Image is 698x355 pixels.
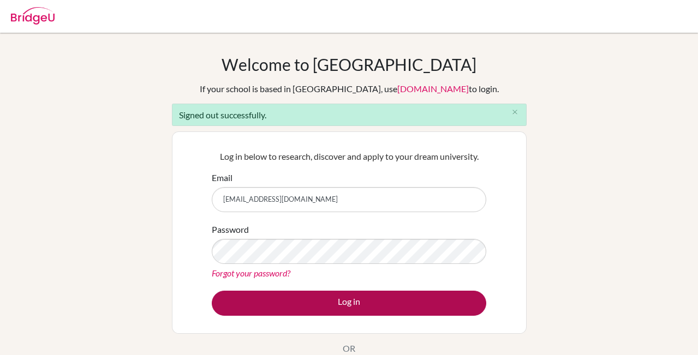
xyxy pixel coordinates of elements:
button: Close [504,104,526,121]
p: Log in below to research, discover and apply to your dream university. [212,150,486,163]
p: OR [343,342,355,355]
img: Bridge-U [11,7,55,25]
h1: Welcome to [GEOGRAPHIC_DATA] [222,55,476,74]
button: Log in [212,291,486,316]
label: Email [212,171,232,184]
div: If your school is based in [GEOGRAPHIC_DATA], use to login. [200,82,499,95]
div: Signed out successfully. [172,104,527,126]
a: [DOMAIN_NAME] [397,83,469,94]
label: Password [212,223,249,236]
a: Forgot your password? [212,268,290,278]
i: close [511,108,519,116]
